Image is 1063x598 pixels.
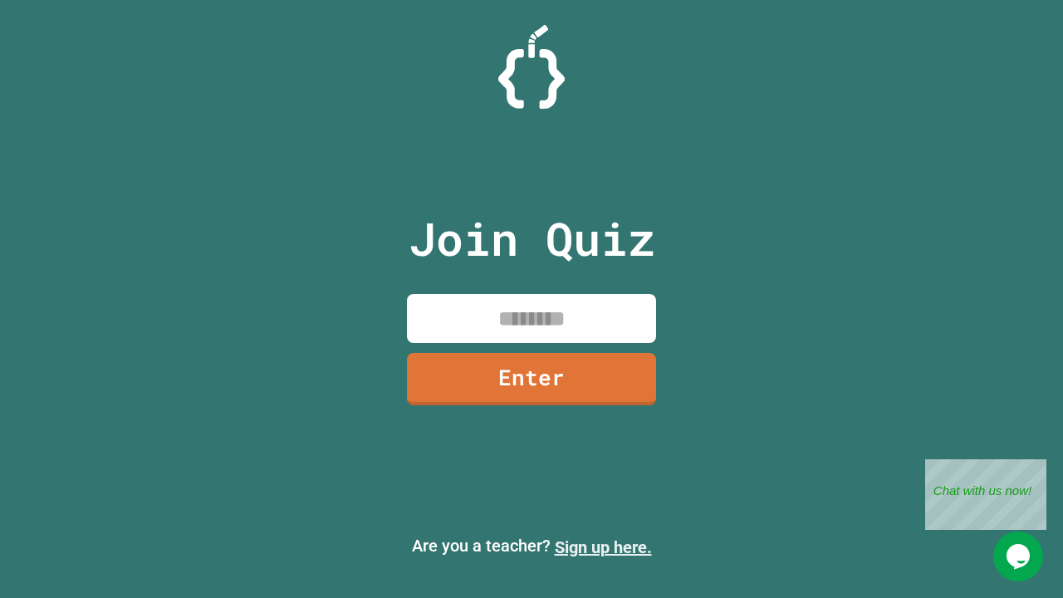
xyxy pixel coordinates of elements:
[407,353,656,405] a: Enter
[925,459,1046,530] iframe: chat widget
[498,25,565,109] img: Logo.svg
[993,532,1046,581] iframe: chat widget
[555,537,652,557] a: Sign up here.
[13,533,1050,560] p: Are you a teacher?
[409,204,655,273] p: Join Quiz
